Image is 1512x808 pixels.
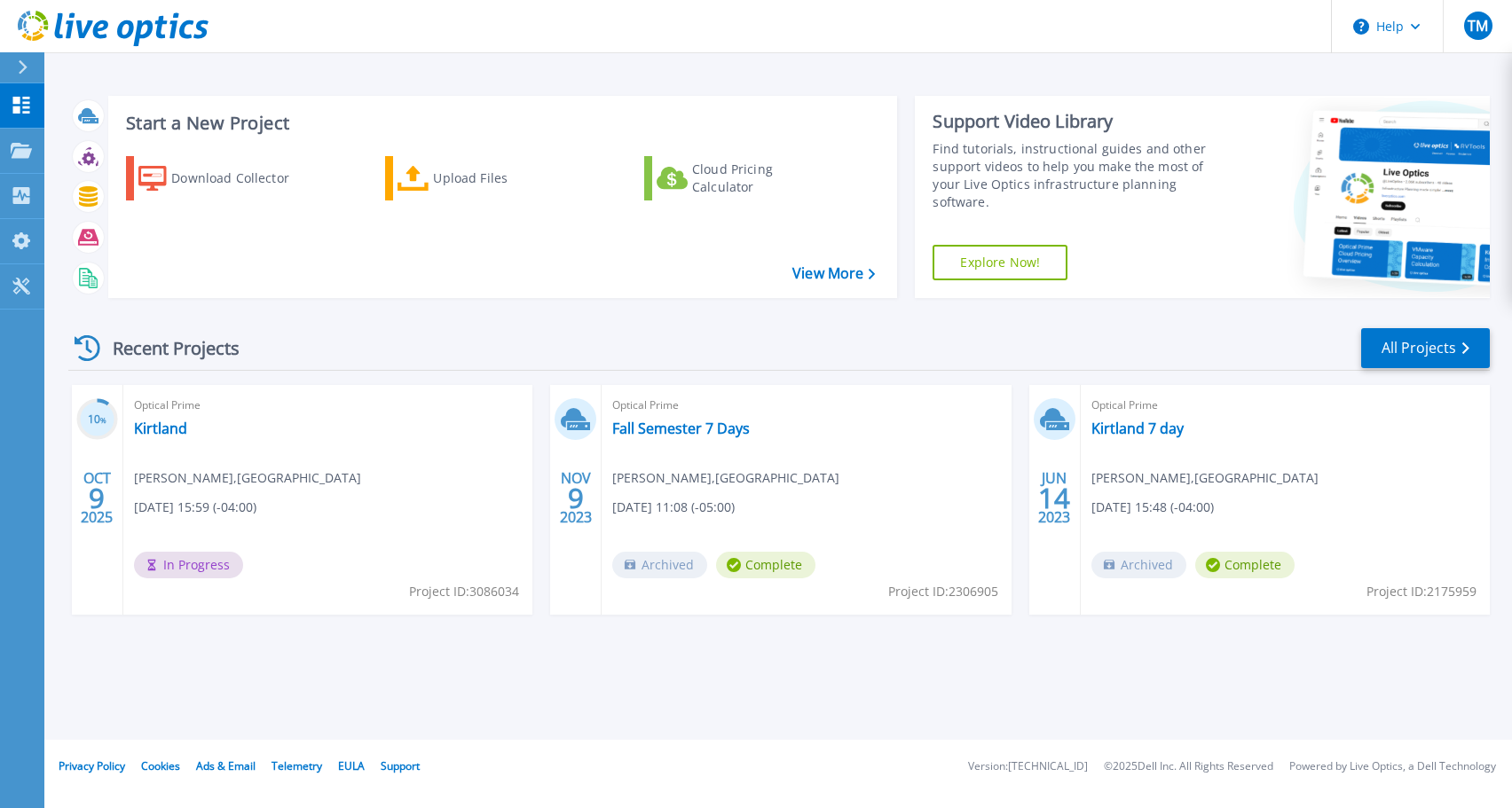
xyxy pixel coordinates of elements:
[933,245,1067,280] a: Explore Now!
[1366,582,1477,601] span: Project ID: 2175959
[1468,19,1488,33] span: TM
[338,758,365,773] a: EULA
[196,758,256,773] a: Ads & Email
[385,156,583,200] a: Upload Files
[612,468,839,488] span: [PERSON_NAME] , [GEOGRAPHIC_DATA]
[134,420,187,437] a: Kirtland
[433,161,575,196] div: Upload Files
[1091,396,1479,415] span: Optical Prime
[1091,468,1319,488] span: [PERSON_NAME] , [GEOGRAPHIC_DATA]
[1361,328,1490,368] a: All Projects
[612,552,707,578] span: Archived
[76,410,118,430] h3: 10
[612,396,1000,415] span: Optical Prime
[568,490,584,506] span: 9
[888,582,998,601] span: Project ID: 2306905
[126,156,324,200] a: Download Collector
[933,110,1224,133] div: Support Video Library
[1037,466,1071,530] div: JUN 2023
[126,114,875,133] h3: Start a New Project
[716,552,815,578] span: Complete
[59,758,125,773] a: Privacy Policy
[692,161,834,196] div: Cloud Pricing Calculator
[381,758,420,773] a: Support
[89,490,105,506] span: 9
[134,498,256,517] span: [DATE] 15:59 (-04:00)
[1091,420,1184,437] a: Kirtland 7 day
[1091,498,1214,517] span: [DATE] 15:48 (-04:00)
[644,156,842,200] a: Cloud Pricing Calculator
[1091,552,1186,578] span: Archived
[80,466,114,530] div: OCT 2025
[409,582,519,601] span: Project ID: 3086034
[933,140,1224,211] div: Find tutorials, instructional guides and other support videos to help you make the most of your L...
[612,498,735,517] span: [DATE] 11:08 (-05:00)
[1104,761,1273,773] li: © 2025 Dell Inc. All Rights Reserved
[272,758,322,773] a: Telemetry
[68,326,264,370] div: Recent Projects
[1289,761,1496,773] li: Powered by Live Optics, a Dell Technology
[1038,490,1070,506] span: 14
[792,265,875,282] a: View More
[100,415,106,425] span: %
[134,468,361,488] span: [PERSON_NAME] , [GEOGRAPHIC_DATA]
[141,758,180,773] a: Cookies
[134,396,522,415] span: Optical Prime
[559,466,593,530] div: NOV 2023
[1195,552,1295,578] span: Complete
[612,420,750,437] a: Fall Semester 7 Days
[968,761,1088,773] li: Version: [TECHNICAL_ID]
[171,161,313,196] div: Download Collector
[134,552,243,578] span: In Progress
